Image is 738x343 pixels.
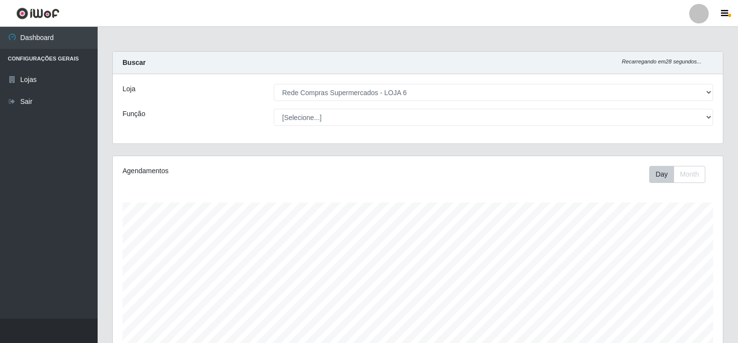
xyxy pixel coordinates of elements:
img: CoreUI Logo [16,7,60,20]
div: Agendamentos [123,166,360,176]
div: First group [649,166,705,183]
label: Função [123,109,145,119]
button: Day [649,166,674,183]
strong: Buscar [123,59,145,66]
div: Toolbar with button groups [649,166,713,183]
label: Loja [123,84,135,94]
i: Recarregando em 28 segundos... [622,59,701,64]
button: Month [674,166,705,183]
